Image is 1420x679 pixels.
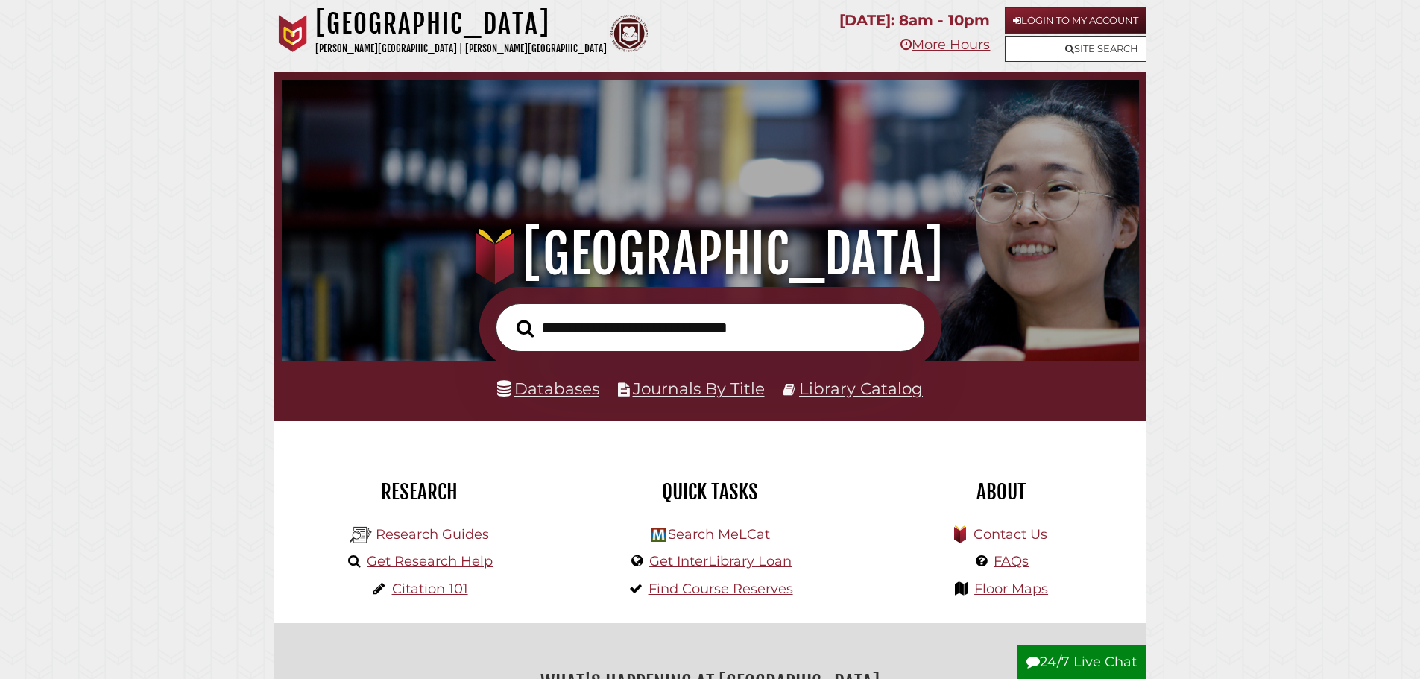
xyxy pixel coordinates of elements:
[576,479,845,505] h2: Quick Tasks
[376,526,489,543] a: Research Guides
[367,553,493,569] a: Get Research Help
[1005,7,1146,34] a: Login to My Account
[799,379,923,398] a: Library Catalog
[668,526,770,543] a: Search MeLCat
[974,526,1047,543] a: Contact Us
[839,7,990,34] p: [DATE]: 8am - 10pm
[392,581,468,597] a: Citation 101
[509,315,541,342] button: Search
[1005,36,1146,62] a: Site Search
[649,581,793,597] a: Find Course Reserves
[274,15,312,52] img: Calvin University
[867,479,1135,505] h2: About
[900,37,990,53] a: More Hours
[610,15,648,52] img: Calvin Theological Seminary
[633,379,765,398] a: Journals By Title
[517,319,534,338] i: Search
[497,379,599,398] a: Databases
[285,479,554,505] h2: Research
[994,553,1029,569] a: FAQs
[350,524,372,546] img: Hekman Library Logo
[974,581,1048,597] a: Floor Maps
[315,40,607,57] p: [PERSON_NAME][GEOGRAPHIC_DATA] | [PERSON_NAME][GEOGRAPHIC_DATA]
[303,221,1117,287] h1: [GEOGRAPHIC_DATA]
[315,7,607,40] h1: [GEOGRAPHIC_DATA]
[649,553,792,569] a: Get InterLibrary Loan
[651,528,666,542] img: Hekman Library Logo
